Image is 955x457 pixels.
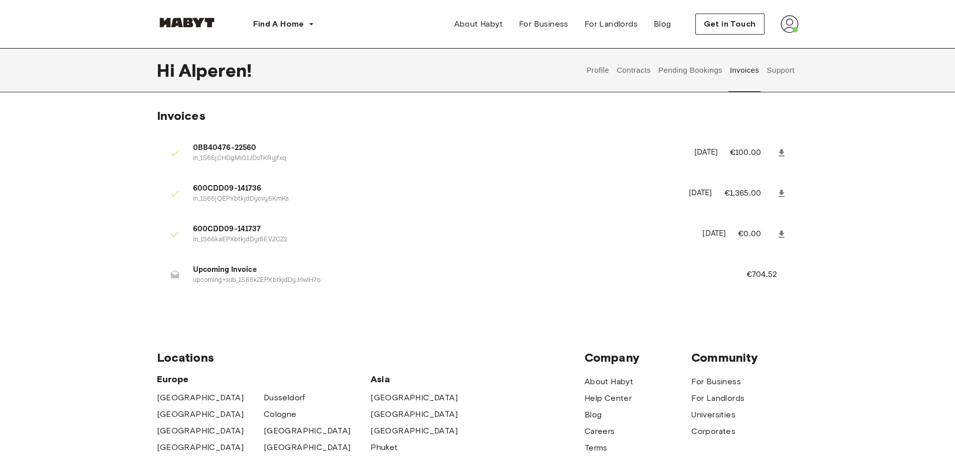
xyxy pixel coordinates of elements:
[695,14,765,35] button: Get in Touch
[694,147,718,159] p: [DATE]
[585,350,691,365] span: Company
[585,409,602,421] a: Blog
[657,48,724,92] button: Pending Bookings
[193,154,683,164] p: in_1S66jCHDgMiG1JDoTKRyjfxq
[724,188,775,200] p: €1,365.00
[253,18,304,30] span: Find A Home
[193,183,677,195] span: 600CDD09-141736
[264,441,351,453] a: [GEOGRAPHIC_DATA]
[646,14,679,34] a: Blog
[691,425,735,437] a: Corporates
[370,373,477,385] span: Asia
[691,376,741,388] a: For Business
[585,425,615,437] a: Careers
[193,235,691,245] p: in_1S66kaEPXbtkjdDyr6EVZCZ2
[691,350,798,365] span: Community
[157,373,371,385] span: Europe
[157,408,244,420] a: [GEOGRAPHIC_DATA]
[738,228,774,240] p: €0.00
[704,18,756,30] span: Get in Touch
[689,188,712,199] p: [DATE]
[691,392,744,404] a: For Landlords
[157,18,217,28] img: Habyt
[193,224,691,235] span: 600CDD09-141737
[264,392,305,404] a: Dusseldorf
[193,264,722,276] span: Upcoming Invoice
[178,60,252,81] span: Alperen !
[585,442,608,454] a: Terms
[746,269,791,281] p: €704.52
[446,14,511,34] a: About Habyt
[193,195,677,204] p: in_1S66jQEPXbtkjdDycvy6KmKs
[245,14,322,34] button: Find A Home
[702,228,726,240] p: [DATE]
[616,48,652,92] button: Contracts
[585,392,632,404] a: Help Center
[511,14,577,34] a: For Business
[730,147,775,159] p: €100.00
[157,392,244,404] a: [GEOGRAPHIC_DATA]
[157,60,178,81] span: Hi
[193,276,722,285] p: upcoming+sub_1S66kZEPXbtkjdDyJrlwlH7o
[454,18,503,30] span: About Habyt
[585,18,638,30] span: For Landlords
[781,15,799,33] img: avatar
[766,48,796,92] button: Support
[193,142,683,154] span: 0BB40476-22560
[157,425,244,437] a: [GEOGRAPHIC_DATA]
[585,376,633,388] a: About Habyt
[583,48,798,92] div: user profile tabs
[370,425,458,437] a: [GEOGRAPHIC_DATA]
[157,108,206,123] span: Invoices
[370,392,458,404] a: [GEOGRAPHIC_DATA]
[157,441,244,453] a: [GEOGRAPHIC_DATA]
[370,408,458,420] a: [GEOGRAPHIC_DATA]
[585,48,611,92] button: Profile
[577,14,646,34] a: For Landlords
[264,408,297,420] a: Cologne
[728,48,760,92] button: Invoices
[691,409,735,421] a: Universities
[370,441,398,453] a: Phuket
[519,18,568,30] span: For Business
[157,350,585,365] span: Locations
[264,425,351,437] a: [GEOGRAPHIC_DATA]
[654,18,671,30] span: Blog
